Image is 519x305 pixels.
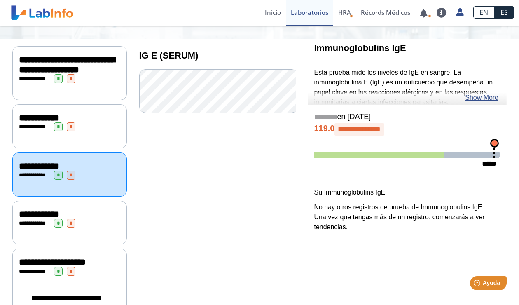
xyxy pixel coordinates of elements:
iframe: Help widget launcher [446,273,510,296]
a: Show More [465,93,498,103]
b: Immunoglobulins IgE [314,43,406,53]
p: No hay otros registros de prueba de Immunoglobulins IgE. Una vez que tengas más de un registro, c... [314,202,501,232]
h5: en [DATE] [314,113,501,122]
a: EN [473,6,494,19]
p: Su Immunoglobulins IgE [314,188,501,197]
h4: 119.0 [314,123,501,136]
span: HRA [338,8,351,16]
p: Esta prueba mide los niveles de IgE en sangre. La inmunoglobulina E (IgE) es un anticuerpo que de... [314,68,501,107]
b: IG E (SERUM) [139,50,199,61]
a: ES [494,6,514,19]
